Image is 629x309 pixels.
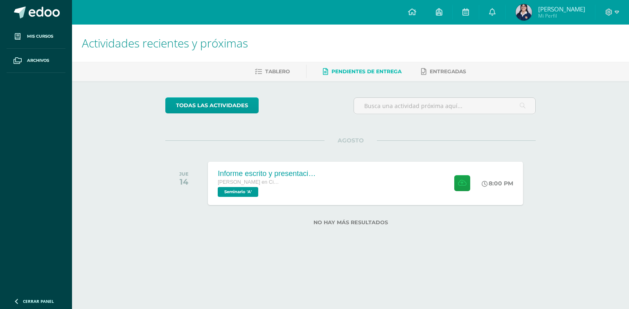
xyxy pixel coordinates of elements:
[325,137,377,144] span: AGOSTO
[27,57,49,64] span: Archivos
[165,219,536,226] label: No hay más resultados
[7,49,65,73] a: Archivos
[331,68,401,74] span: Pendientes de entrega
[23,298,54,304] span: Cerrar panel
[255,65,290,78] a: Tablero
[538,12,585,19] span: Mi Perfil
[354,98,535,114] input: Busca una actividad próxima aquí...
[218,187,258,197] span: Seminario 'A'
[7,25,65,49] a: Mis cursos
[218,169,316,178] div: Informe escrito y presentación final
[323,65,401,78] a: Pendientes de entrega
[179,177,189,187] div: 14
[516,4,532,20] img: 54373e87f1e680ae0794753f8376f490.png
[265,68,290,74] span: Tablero
[421,65,466,78] a: Entregadas
[430,68,466,74] span: Entregadas
[165,97,259,113] a: todas las Actividades
[179,171,189,177] div: JUE
[482,180,513,187] div: 8:00 PM
[27,33,53,40] span: Mis cursos
[218,179,279,185] span: [PERSON_NAME] en Ciencias y Letras con Orientación en Computación
[82,35,248,51] span: Actividades recientes y próximas
[538,5,585,13] span: [PERSON_NAME]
